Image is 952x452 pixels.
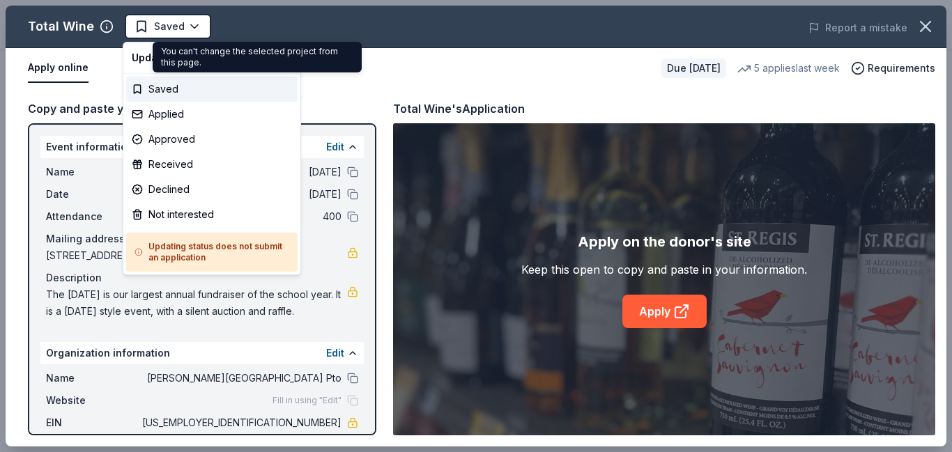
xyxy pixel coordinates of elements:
[126,202,298,227] div: Not interested
[126,45,298,70] div: Update status...
[135,241,289,263] h5: Updating status does not submit an application
[126,127,298,152] div: Approved
[220,17,251,33] span: [DATE]
[126,177,298,202] div: Declined
[126,152,298,177] div: Received
[126,77,298,102] div: Saved
[126,102,298,127] div: Applied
